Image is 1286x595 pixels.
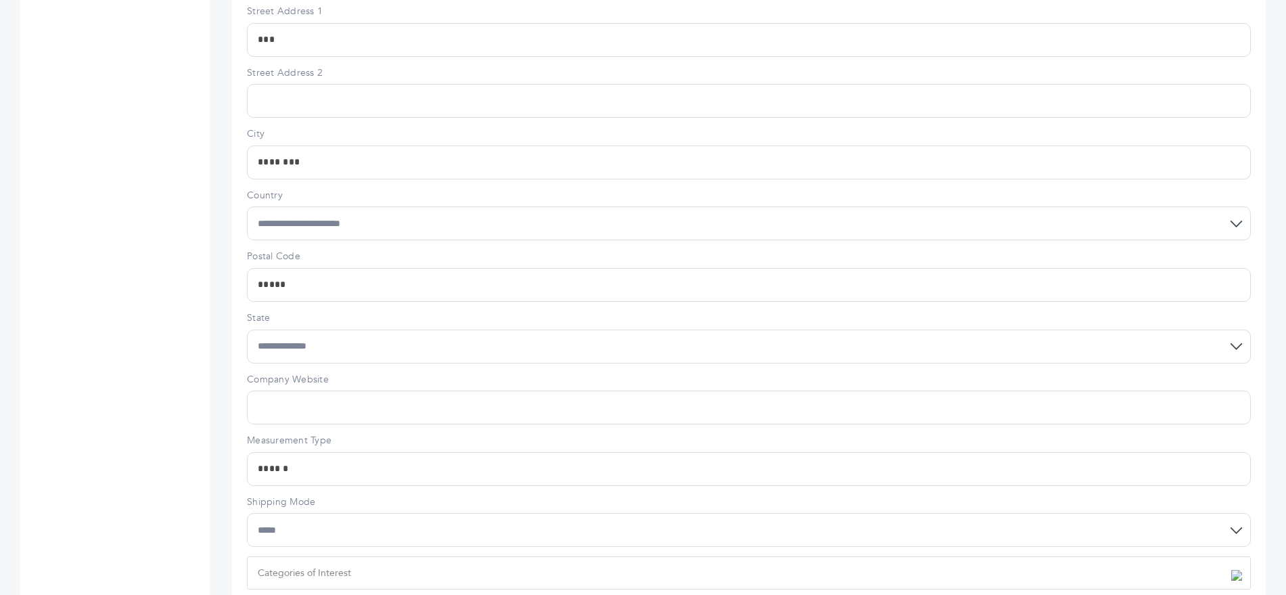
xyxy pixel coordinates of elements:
[247,495,1251,509] label: Shipping Mode
[258,567,351,579] span: Categories of Interest
[1231,569,1242,581] img: select_arrow.svg
[247,434,1251,447] label: Measurement Type
[247,5,1251,18] label: Street Address 1
[247,250,1251,263] label: Postal Code
[247,66,1251,80] label: Street Address 2
[247,189,1251,202] label: Country
[247,311,1251,325] label: State
[247,373,1251,387] label: Company Website
[247,127,1251,141] label: City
